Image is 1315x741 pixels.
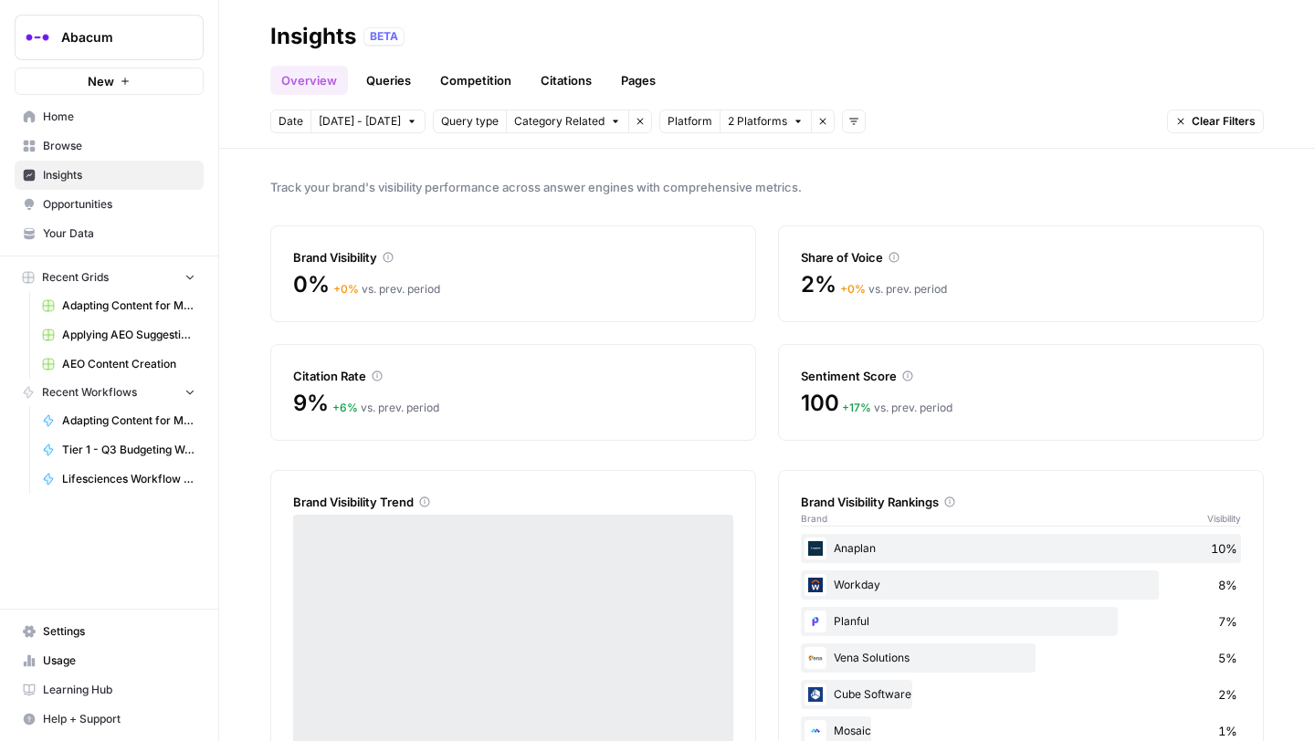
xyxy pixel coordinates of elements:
span: Clear Filters [1192,113,1256,130]
span: Settings [43,623,195,640]
span: Abacum [61,28,172,47]
a: Competition [429,66,522,95]
div: vs. prev. period [333,281,440,297]
span: 5% [1218,649,1237,667]
span: Visibility [1207,511,1241,526]
div: Sentiment Score [801,367,1241,385]
a: Tier 1 - Q3 Budgeting Workflows [34,435,204,464]
a: Lifesciences Workflow ([DATE]) [34,464,204,494]
button: [DATE] - [DATE] [310,110,426,133]
img: 2br2unh0zov217qnzgjpoog1wm0p [805,647,826,669]
span: + 0 % [840,282,866,296]
span: [DATE] - [DATE] [319,113,401,130]
div: BETA [363,27,405,46]
button: Category Related [506,110,628,133]
span: 1% [1218,722,1237,740]
img: 9ardner9qrd15gzuoui41lelvr0l [805,611,826,632]
a: Usage [15,646,204,675]
span: New [88,72,114,90]
a: Browse [15,131,204,161]
a: AEO Content Creation [34,350,204,379]
span: + 17 % [842,401,871,414]
button: Recent Workflows [15,379,204,406]
img: Abacum Logo [21,21,54,54]
button: 2 Platforms [720,110,812,133]
span: 100 [801,389,838,418]
a: Applying AEO Suggestions [34,320,204,350]
span: Lifesciences Workflow ([DATE]) [62,471,195,487]
a: Settings [15,617,204,646]
img: jzoxgx4vsp0oigc9x6a9eruy45gz [805,574,826,596]
span: Tier 1 - Q3 Budgeting Workflows [62,442,195,458]
span: 2% [1218,685,1237,704]
span: 8% [1218,576,1237,594]
span: AEO Content Creation [62,356,195,372]
a: Queries [355,66,422,95]
button: Clear Filters [1167,110,1264,133]
div: Citation Rate [293,367,733,385]
div: Vena Solutions [801,643,1241,673]
span: Category Related [514,113,605,130]
span: 2 Platforms [728,113,787,130]
div: vs. prev. period [840,281,947,297]
div: Insights [270,22,356,51]
a: Insights [15,161,204,190]
button: New [15,68,204,95]
span: Platform [668,113,712,130]
span: Usage [43,652,195,669]
span: Date [279,113,303,130]
span: Adapting Content for Microdemos Pages Grid [62,297,195,314]
img: i3l0twinuru4r0ir99tvr9iljmmv [805,537,826,559]
div: Cube Software [801,680,1241,709]
span: Insights [43,167,195,183]
div: Brand Visibility Trend [293,493,733,511]
a: Citations [530,66,603,95]
span: Learning Hub [43,682,195,698]
span: 9% [293,389,329,418]
button: Workspace: Abacum [15,15,204,60]
span: + 6 % [332,401,358,414]
span: Brand [801,511,827,526]
div: Share of Voice [801,248,1241,266]
span: Query type [441,113,499,130]
a: Opportunities [15,190,204,219]
a: Your Data [15,219,204,248]
img: 5c1vvc5slkkcrghzqv8odreykg6a [805,684,826,705]
div: Anaplan [801,534,1241,563]
div: Brand Visibility [293,248,733,266]
a: Learning Hub [15,675,204,704]
span: Your Data [43,225,195,242]
span: 2% [801,270,836,299]
span: Opportunities [43,196,195,213]
div: Brand Visibility Rankings [801,493,1241,511]
button: Help + Support [15,704,204,734]
span: 0% [293,270,330,299]
div: vs. prev. period [842,400,952,416]
button: Recent Grids [15,264,204,291]
a: Pages [610,66,667,95]
span: 7% [1218,612,1237,631]
span: Help + Support [43,711,195,727]
span: Track your brand's visibility performance across answer engines with comprehensive metrics. [270,178,1264,196]
span: 10% [1211,539,1237,558]
span: Recent Workflows [42,384,137,401]
span: Home [43,109,195,125]
span: Recent Grids [42,269,109,286]
span: Adapting Content for Microdemos Pages [62,412,195,429]
span: Browse [43,138,195,154]
span: Applying AEO Suggestions [62,327,195,343]
a: Adapting Content for Microdemos Pages Grid [34,291,204,320]
a: Home [15,102,204,131]
a: Adapting Content for Microdemos Pages [34,406,204,435]
div: Planful [801,607,1241,636]
div: vs. prev. period [332,400,439,416]
div: Workday [801,570,1241,600]
span: + 0 % [333,282,359,296]
a: Overview [270,66,348,95]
